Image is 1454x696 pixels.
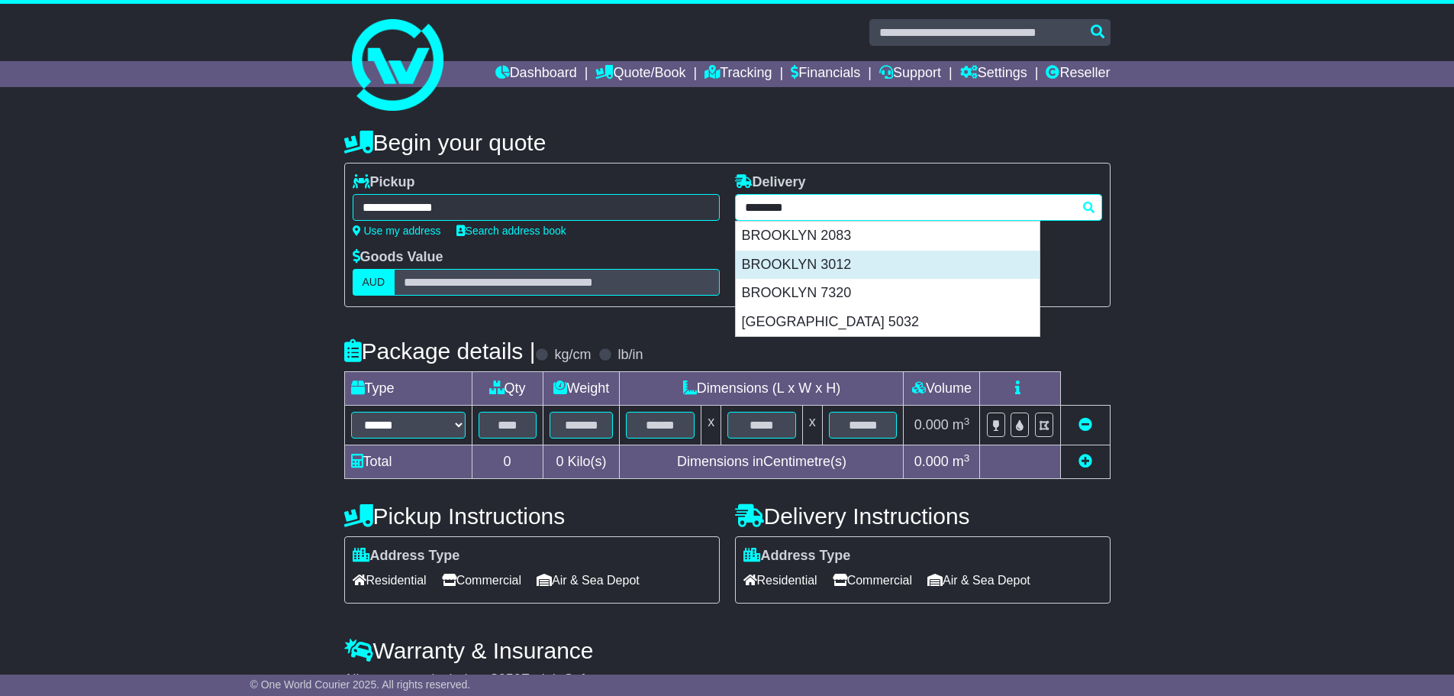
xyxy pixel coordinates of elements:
[736,279,1040,308] div: BROOKLYN 7320
[735,503,1111,529] h4: Delivery Instructions
[914,417,949,432] span: 0.000
[964,416,970,427] sup: 3
[953,417,970,432] span: m
[456,225,566,237] a: Search address book
[344,638,1111,663] h4: Warranty & Insurance
[1078,417,1092,432] a: Remove this item
[617,347,643,364] label: lb/in
[953,454,970,469] span: m
[344,372,472,406] td: Type
[735,174,806,191] label: Delivery
[353,225,441,237] a: Use my address
[556,454,563,469] span: 0
[353,568,427,592] span: Residential
[701,406,721,445] td: x
[736,222,1040,251] div: BROOKLYN 2083
[743,568,817,592] span: Residential
[344,672,1111,688] div: All our quotes include a $ FreightSafe warranty.
[620,445,904,479] td: Dimensions in Centimetre(s)
[344,130,1111,155] h4: Begin your quote
[495,61,577,87] a: Dashboard
[791,61,860,87] a: Financials
[344,503,720,529] h4: Pickup Instructions
[344,445,472,479] td: Total
[704,61,772,87] a: Tracking
[442,568,521,592] span: Commercial
[879,61,941,87] a: Support
[735,194,1102,221] typeahead: Please provide city
[353,174,415,191] label: Pickup
[353,269,395,296] label: AUD
[353,249,443,266] label: Goods Value
[927,568,1030,592] span: Air & Sea Depot
[914,454,949,469] span: 0.000
[620,372,904,406] td: Dimensions (L x W x H)
[250,678,471,691] span: © One World Courier 2025. All rights reserved.
[353,548,460,565] label: Address Type
[960,61,1027,87] a: Settings
[964,452,970,464] sup: 3
[543,445,620,479] td: Kilo(s)
[472,445,543,479] td: 0
[802,406,822,445] td: x
[344,338,536,364] h4: Package details |
[595,61,685,87] a: Quote/Book
[736,308,1040,337] div: [GEOGRAPHIC_DATA] 5032
[543,372,620,406] td: Weight
[1078,454,1092,469] a: Add new item
[736,251,1040,280] div: BROOKLYN 3012
[537,568,640,592] span: Air & Sea Depot
[743,548,851,565] label: Address Type
[498,672,521,687] span: 250
[472,372,543,406] td: Qty
[833,568,912,592] span: Commercial
[554,347,591,364] label: kg/cm
[1046,61,1110,87] a: Reseller
[904,372,980,406] td: Volume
